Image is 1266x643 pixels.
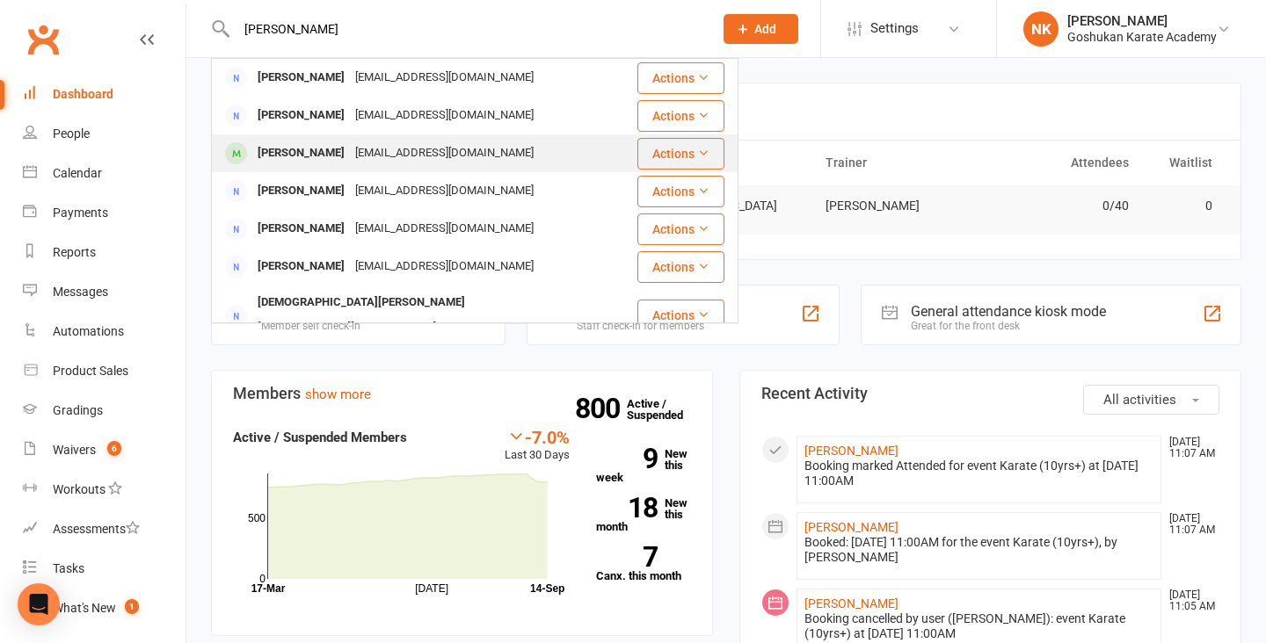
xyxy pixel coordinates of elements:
[1103,392,1176,408] span: All activities
[23,75,186,114] a: Dashboard
[53,285,108,299] div: Messages
[637,213,724,245] button: Actions
[596,546,691,582] a: 7Canx. this month
[231,17,701,41] input: Search...
[23,272,186,312] a: Messages
[1145,141,1228,185] th: Waitlist
[804,520,899,534] a: [PERSON_NAME]
[23,391,186,430] a: Gradings
[1160,589,1219,612] time: [DATE] 11:05 AM
[911,320,1106,332] div: Great for the front desk
[350,65,539,90] div: [EMAIL_ADDRESS][DOMAIN_NAME]
[977,185,1144,227] td: 0/40
[23,233,186,272] a: Reports
[505,427,570,446] div: -7.0%
[596,544,658,570] strong: 7
[350,216,539,242] div: [EMAIL_ADDRESS][DOMAIN_NAME]
[53,324,124,338] div: Automations
[804,596,899,610] a: [PERSON_NAME]
[637,300,724,331] button: Actions
[810,141,977,185] th: Trainer
[350,254,539,279] div: [EMAIL_ADDRESS][DOMAIN_NAME]
[911,303,1106,320] div: General attendance kiosk mode
[804,535,1153,565] div: Booked: [DATE] 11:00AM for the event Karate (10yrs+), by [PERSON_NAME]
[637,176,724,207] button: Actions
[1067,29,1217,45] div: Goshukan Karate Academy
[53,126,90,141] div: People
[1083,385,1219,415] button: All activities
[53,482,105,496] div: Workouts
[233,430,407,445] strong: Active / Suspended Members
[1160,513,1219,536] time: [DATE] 11:07 AM
[53,364,128,378] div: Product Sales
[252,103,350,128] div: [PERSON_NAME]
[804,611,1153,641] div: Booking cancelled by user ([PERSON_NAME]): event Karate (10yrs+) at [DATE] 11:00AM
[53,561,84,575] div: Tasks
[53,443,96,457] div: Waivers
[804,459,1153,488] div: Booking marked Attended for event Karate (10yrs+) at [DATE] 11:00AM
[53,206,108,220] div: Payments
[596,448,691,483] a: 9New this week
[23,114,186,154] a: People
[252,216,350,242] div: [PERSON_NAME]
[350,103,539,128] div: [EMAIL_ADDRESS][DOMAIN_NAME]
[596,445,658,472] strong: 9
[252,254,350,279] div: [PERSON_NAME]
[754,22,776,36] span: Add
[53,245,96,259] div: Reports
[53,522,140,536] div: Assessments
[23,351,186,391] a: Product Sales
[977,141,1144,185] th: Attendees
[596,495,658,521] strong: 18
[23,312,186,351] a: Automations
[23,470,186,509] a: Workouts
[350,178,539,204] div: [EMAIL_ADDRESS][DOMAIN_NAME]
[53,403,103,417] div: Gradings
[261,320,370,332] div: Member self check-in
[252,178,350,204] div: [PERSON_NAME]
[1145,185,1228,227] td: 0
[305,387,371,402] a: show more
[23,154,186,193] a: Calendar
[23,549,186,589] a: Tasks
[23,509,186,549] a: Assessments
[637,251,724,283] button: Actions
[870,9,919,48] span: Settings
[1067,13,1217,29] div: [PERSON_NAME]
[53,166,102,180] div: Calendar
[23,589,186,628] a: What's New1
[627,385,704,434] a: 800Active / Suspended
[233,385,691,402] h3: Members
[637,100,724,132] button: Actions
[18,583,60,625] div: Open Intercom Messenger
[810,185,977,227] td: [PERSON_NAME]
[804,444,899,458] a: [PERSON_NAME]
[53,87,113,101] div: Dashboard
[252,65,350,90] div: [PERSON_NAME]
[252,141,350,166] div: [PERSON_NAME]
[575,395,627,422] strong: 800
[577,320,704,332] div: Staff check-in for members
[252,315,441,341] div: [EMAIL_ADDRESS][DOMAIN_NAME]
[724,14,798,44] button: Add
[125,599,139,614] span: 1
[505,427,570,465] div: Last 30 Days
[1160,437,1219,459] time: [DATE] 11:07 AM
[596,497,691,532] a: 18New this month
[23,193,186,233] a: Payments
[53,601,116,615] div: What's New
[637,138,724,170] button: Actions
[1023,11,1059,47] div: NK
[23,430,186,470] a: Waivers 6
[21,18,65,61] a: Clubworx
[637,62,724,94] button: Actions
[107,441,121,456] span: 6
[350,141,539,166] div: [EMAIL_ADDRESS][DOMAIN_NAME]
[761,385,1219,402] h3: Recent Activity
[252,290,470,315] div: [DEMOGRAPHIC_DATA][PERSON_NAME]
